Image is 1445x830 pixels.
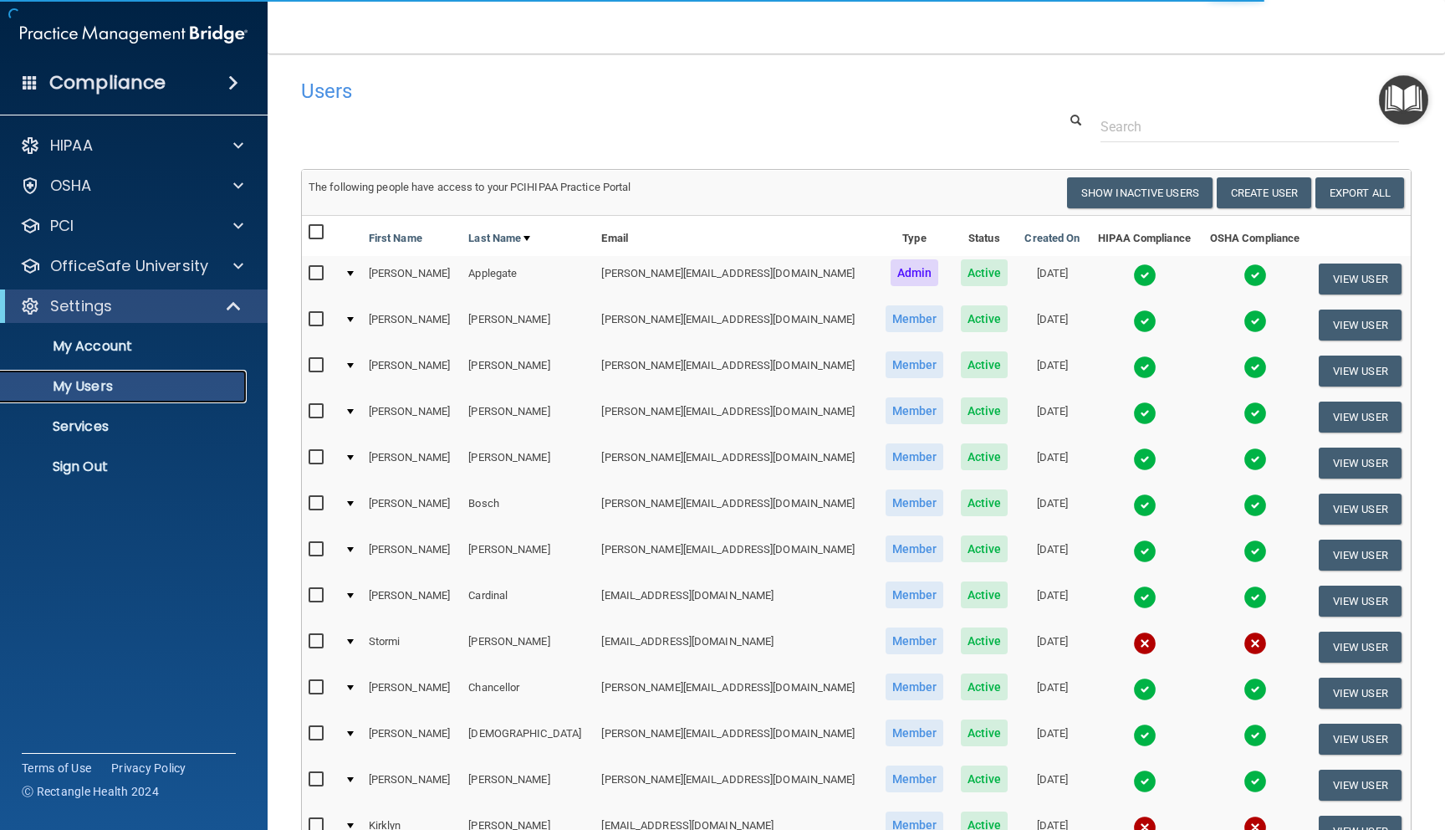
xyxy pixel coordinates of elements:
img: tick.e7d51cea.svg [1243,402,1267,425]
button: View User [1319,448,1402,479]
span: Member [886,443,944,470]
p: Services [11,418,239,435]
td: [DATE] [1016,302,1089,348]
a: Created On [1024,228,1080,248]
span: Active [961,443,1008,470]
td: [PERSON_NAME] [362,578,462,624]
td: [DEMOGRAPHIC_DATA] [462,716,595,762]
button: View User [1319,264,1402,295]
img: tick.e7d51cea.svg [1243,586,1267,609]
td: Cardinal [462,578,595,624]
span: Member [886,766,944,792]
img: tick.e7d51cea.svg [1133,356,1157,379]
td: [DATE] [1016,440,1089,486]
td: [PERSON_NAME][EMAIL_ADDRESS][DOMAIN_NAME] [595,440,876,486]
span: Active [961,582,1008,608]
td: [PERSON_NAME] [362,256,462,302]
span: Active [961,489,1008,516]
span: Active [961,397,1008,424]
td: [PERSON_NAME] [362,532,462,578]
td: [DATE] [1016,670,1089,716]
a: HIPAA [20,136,243,156]
td: Chancellor [462,670,595,716]
p: HIPAA [50,136,93,156]
p: OSHA [50,176,92,196]
span: Active [961,259,1008,286]
td: [DATE] [1016,716,1089,762]
img: tick.e7d51cea.svg [1133,402,1157,425]
td: [DATE] [1016,762,1089,808]
td: [PERSON_NAME] [362,394,462,440]
button: View User [1319,356,1402,387]
img: tick.e7d51cea.svg [1243,494,1267,517]
img: cross.ca9f0e7f.svg [1133,632,1157,655]
button: View User [1319,724,1402,755]
img: tick.e7d51cea.svg [1133,264,1157,287]
td: [PERSON_NAME] [462,762,595,808]
button: View User [1319,402,1402,433]
a: OSHA [20,176,243,196]
span: Member [886,397,944,424]
span: Active [961,720,1008,746]
img: tick.e7d51cea.svg [1243,678,1267,701]
span: Active [961,628,1008,654]
button: Open Resource Center [1379,75,1428,125]
td: [DATE] [1016,532,1089,578]
td: [PERSON_NAME] [462,394,595,440]
td: [PERSON_NAME] [362,302,462,348]
td: [PERSON_NAME] [462,624,595,670]
a: Settings [20,296,243,316]
span: Member [886,305,944,332]
span: Active [961,351,1008,378]
button: View User [1319,632,1402,663]
span: Member [886,351,944,378]
img: tick.e7d51cea.svg [1133,724,1157,747]
td: [PERSON_NAME] [362,670,462,716]
img: tick.e7d51cea.svg [1133,770,1157,793]
span: Member [886,628,944,654]
td: [PERSON_NAME][EMAIL_ADDRESS][DOMAIN_NAME] [595,302,876,348]
img: tick.e7d51cea.svg [1243,770,1267,793]
th: Email [595,216,876,256]
td: [PERSON_NAME] [462,440,595,486]
span: The following people have access to your PCIHIPAA Practice Portal [309,181,631,193]
td: [DATE] [1016,578,1089,624]
span: Active [961,766,1008,792]
button: View User [1319,540,1402,571]
span: Active [961,305,1008,332]
span: Member [886,674,944,700]
h4: Compliance [49,71,166,95]
span: Active [961,674,1008,700]
td: [DATE] [1016,348,1089,394]
td: [EMAIL_ADDRESS][DOMAIN_NAME] [595,578,876,624]
a: Last Name [468,228,530,248]
span: Member [886,582,944,608]
td: [DATE] [1016,624,1089,670]
td: [PERSON_NAME][EMAIL_ADDRESS][DOMAIN_NAME] [595,486,876,532]
h4: Users [301,80,938,102]
td: [PERSON_NAME][EMAIL_ADDRESS][DOMAIN_NAME] [595,348,876,394]
td: Stormi [362,624,462,670]
a: Export All [1315,177,1404,208]
p: My Account [11,338,239,355]
th: HIPAA Compliance [1089,216,1201,256]
img: tick.e7d51cea.svg [1133,678,1157,701]
td: [PERSON_NAME] [362,762,462,808]
td: [DATE] [1016,486,1089,532]
td: [DATE] [1016,394,1089,440]
a: OfficeSafe University [20,256,243,276]
img: tick.e7d51cea.svg [1133,586,1157,609]
td: [PERSON_NAME][EMAIL_ADDRESS][DOMAIN_NAME] [595,762,876,808]
button: View User [1319,586,1402,617]
p: PCI [50,216,74,236]
button: View User [1319,310,1402,341]
button: View User [1319,494,1402,525]
td: [PERSON_NAME] [362,486,462,532]
td: [PERSON_NAME] [362,440,462,486]
img: tick.e7d51cea.svg [1243,264,1267,287]
img: PMB logo [20,18,248,51]
img: tick.e7d51cea.svg [1133,494,1157,517]
th: OSHA Compliance [1200,216,1309,256]
a: First Name [369,228,422,248]
img: tick.e7d51cea.svg [1133,448,1157,471]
